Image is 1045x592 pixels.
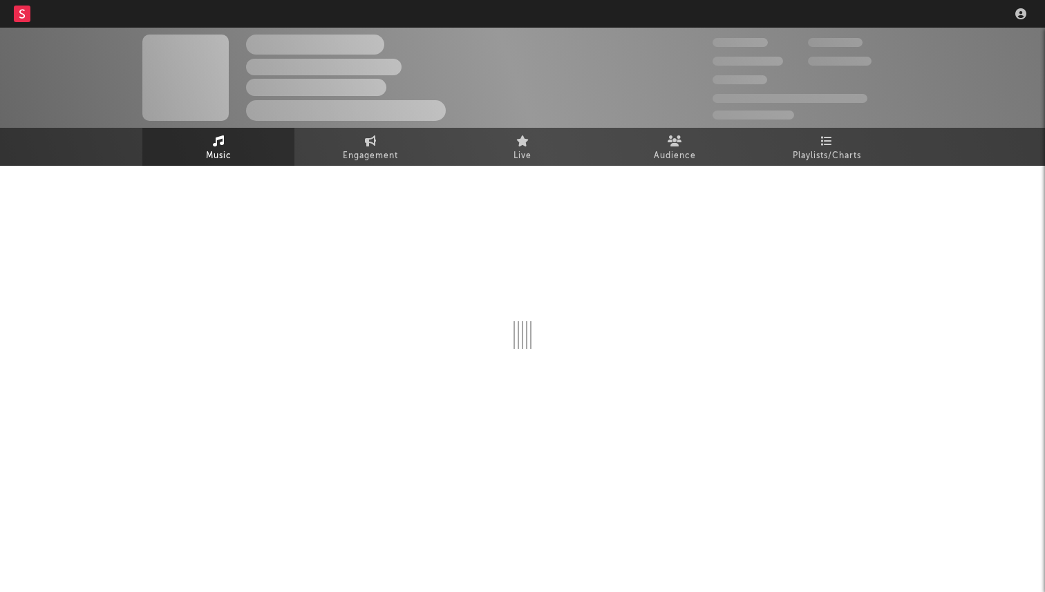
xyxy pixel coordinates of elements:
span: Audience [654,148,696,164]
a: Music [142,128,294,166]
span: 1,000,000 [808,57,872,66]
span: Live [514,148,531,164]
span: 300,000 [713,38,768,47]
span: 50,000,000 [713,57,783,66]
span: Engagement [343,148,398,164]
span: 100,000 [713,75,767,84]
a: Audience [599,128,751,166]
span: Playlists/Charts [793,148,861,164]
a: Engagement [294,128,446,166]
a: Playlists/Charts [751,128,903,166]
span: 50,000,000 Monthly Listeners [713,94,867,103]
span: Jump Score: 85.0 [713,111,794,120]
span: 100,000 [808,38,863,47]
span: Music [206,148,232,164]
a: Live [446,128,599,166]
